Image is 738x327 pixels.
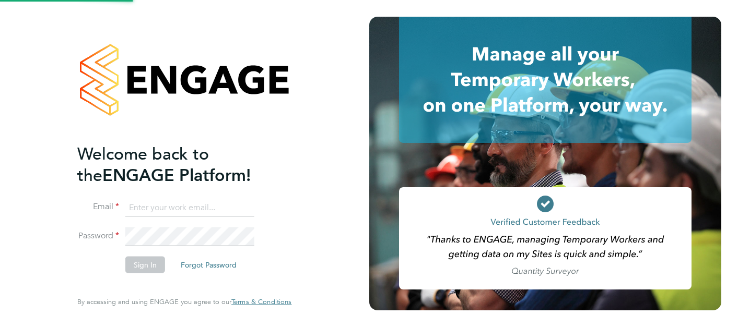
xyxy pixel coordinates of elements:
[77,143,209,185] span: Welcome back to the
[125,257,165,273] button: Sign In
[77,231,119,241] label: Password
[77,201,119,212] label: Email
[172,257,245,273] button: Forgot Password
[231,298,291,306] a: Terms & Conditions
[77,143,281,186] h2: ENGAGE Platform!
[125,198,254,217] input: Enter your work email...
[77,297,291,306] span: By accessing and using ENGAGE you agree to our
